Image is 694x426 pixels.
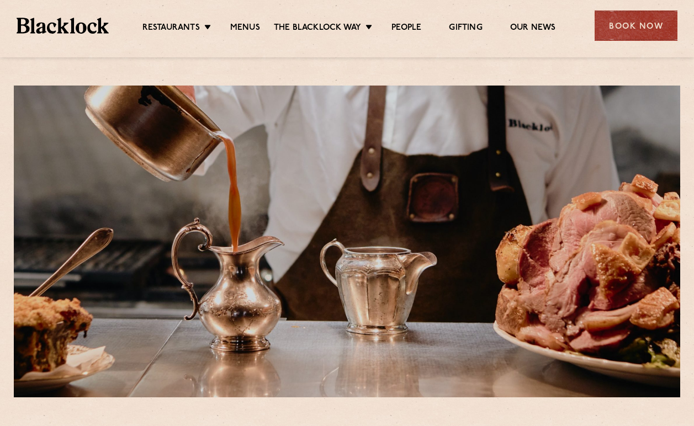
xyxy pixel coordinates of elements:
[449,23,482,35] a: Gifting
[595,10,677,41] div: Book Now
[274,23,361,35] a: The Blacklock Way
[391,23,421,35] a: People
[17,18,109,33] img: BL_Textured_Logo-footer-cropped.svg
[230,23,260,35] a: Menus
[142,23,200,35] a: Restaurants
[510,23,556,35] a: Our News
